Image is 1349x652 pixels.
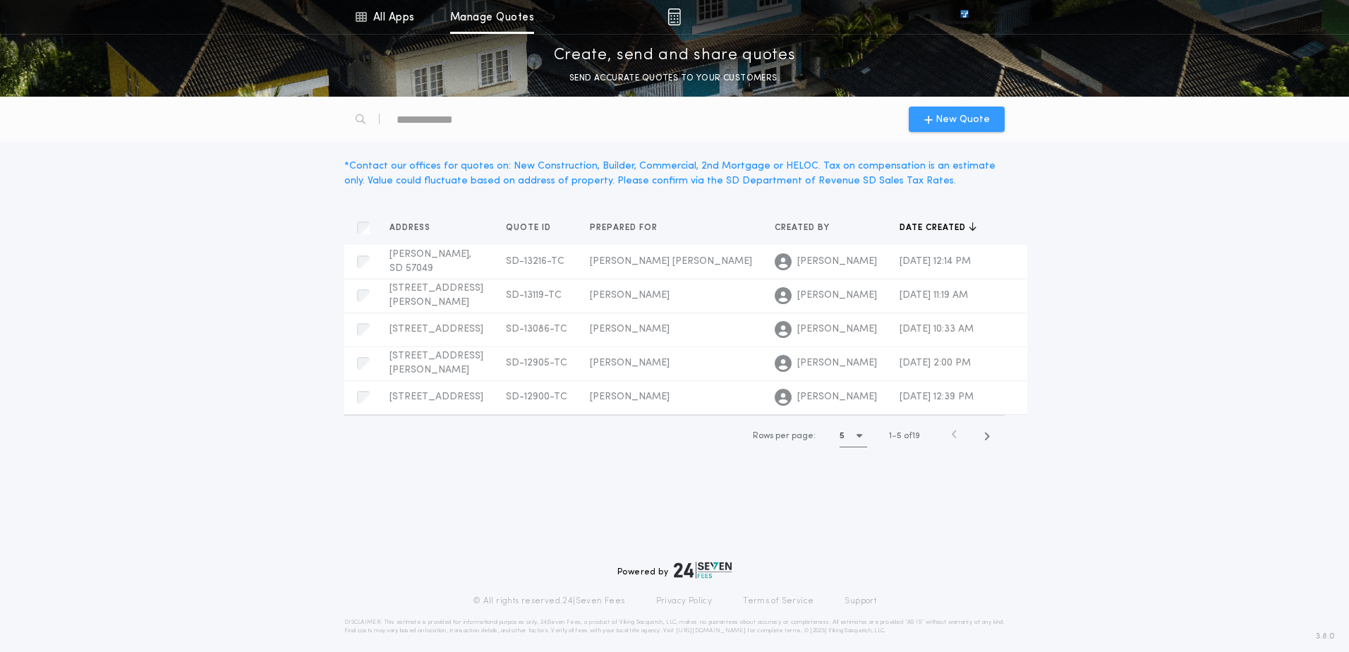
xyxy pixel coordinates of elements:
[900,358,971,368] span: [DATE] 2:00 PM
[840,425,867,447] button: 5
[389,351,483,375] span: [STREET_ADDRESS][PERSON_NAME]
[936,112,990,127] span: New Quote
[590,256,752,267] span: [PERSON_NAME] [PERSON_NAME]
[506,324,567,334] span: SD-13086-TC
[897,432,902,440] span: 5
[389,392,483,402] span: [STREET_ADDRESS]
[797,356,877,370] span: [PERSON_NAME]
[935,10,994,24] img: vs-icon
[617,562,732,579] div: Powered by
[797,255,877,269] span: [PERSON_NAME]
[753,432,816,440] span: Rows per page:
[389,324,483,334] span: [STREET_ADDRESS]
[909,107,1005,132] button: New Quote
[506,256,564,267] span: SD-13216-TC
[389,249,471,274] span: [PERSON_NAME], SD 57049
[676,628,746,634] a: [URL][DOMAIN_NAME]
[797,289,877,303] span: [PERSON_NAME]
[590,324,670,334] span: [PERSON_NAME]
[554,44,796,67] p: Create, send and share quotes
[900,290,968,301] span: [DATE] 11:19 AM
[743,596,813,607] a: Terms of Service
[900,324,974,334] span: [DATE] 10:33 AM
[900,392,974,402] span: [DATE] 12:39 PM
[840,429,845,443] h1: 5
[775,221,840,235] button: Created by
[506,392,567,402] span: SD-12900-TC
[900,221,976,235] button: Date created
[590,392,670,402] span: [PERSON_NAME]
[506,358,567,368] span: SD-12905-TC
[1316,630,1335,643] span: 3.8.0
[590,358,670,368] span: [PERSON_NAME]
[506,222,554,234] span: Quote ID
[389,222,433,234] span: Address
[904,430,920,442] span: of 19
[674,562,732,579] img: logo
[344,159,1005,188] div: * Contact our offices for quotes on: New Construction, Builder, Commercial, 2nd Mortgage or HELOC...
[900,256,971,267] span: [DATE] 12:14 PM
[389,221,441,235] button: Address
[344,618,1005,635] p: DISCLAIMER: This estimate is provided for informational purposes only. 24|Seven Fees, a product o...
[845,596,876,607] a: Support
[775,222,833,234] span: Created by
[506,221,562,235] button: Quote ID
[889,432,892,440] span: 1
[667,8,681,25] img: img
[590,222,660,234] span: Prepared for
[506,290,562,301] span: SD-13119-TC
[656,596,713,607] a: Privacy Policy
[590,290,670,301] span: [PERSON_NAME]
[900,222,969,234] span: Date created
[569,71,780,85] p: SEND ACCURATE QUOTES TO YOUR CUSTOMERS.
[473,596,625,607] p: © All rights reserved. 24|Seven Fees
[797,390,877,404] span: [PERSON_NAME]
[389,283,483,308] span: [STREET_ADDRESS][PERSON_NAME]
[797,322,877,337] span: [PERSON_NAME]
